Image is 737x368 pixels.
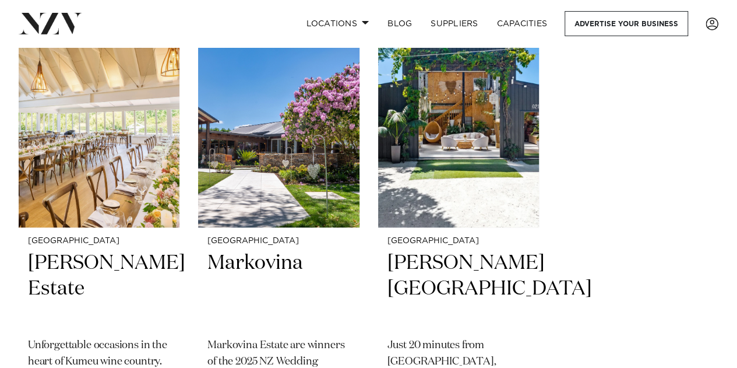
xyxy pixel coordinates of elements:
a: Locations [297,11,378,36]
h2: Markovina [207,250,350,329]
small: [GEOGRAPHIC_DATA] [207,237,350,246]
h2: [PERSON_NAME] Estate [28,250,170,329]
small: [GEOGRAPHIC_DATA] [387,237,530,246]
h2: [PERSON_NAME][GEOGRAPHIC_DATA] [387,250,530,329]
a: SUPPLIERS [421,11,487,36]
a: BLOG [378,11,421,36]
a: Advertise your business [565,11,688,36]
img: nzv-logo.png [19,13,82,34]
small: [GEOGRAPHIC_DATA] [28,237,170,246]
a: Capacities [488,11,557,36]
